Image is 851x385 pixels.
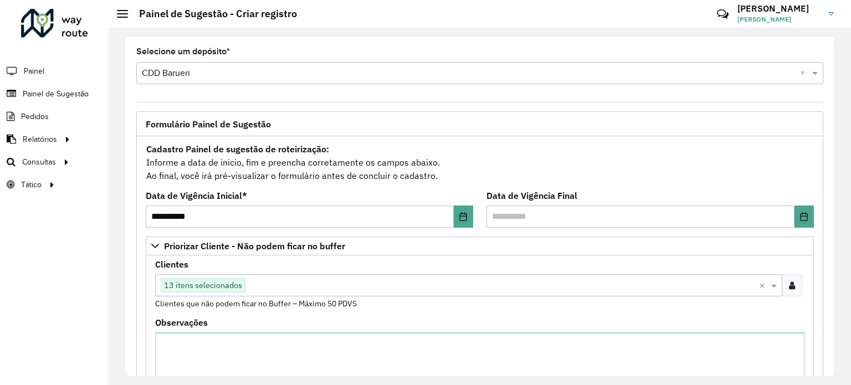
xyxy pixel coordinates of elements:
small: Clientes que não podem ficar no Buffer – Máximo 50 PDVS [155,299,357,309]
label: Data de Vigência Inicial [146,189,247,202]
span: Clear all [759,279,768,292]
span: Consultas [22,156,56,168]
span: Painel [24,65,44,77]
span: Painel de Sugestão [23,88,89,100]
span: Pedidos [21,111,49,122]
label: Observações [155,316,208,329]
button: Choose Date [794,206,814,228]
h2: Painel de Sugestão - Criar registro [128,8,297,20]
div: Informe a data de inicio, fim e preencha corretamente os campos abaixo. Ao final, você irá pré-vi... [146,142,814,183]
button: Choose Date [454,206,473,228]
strong: Cadastro Painel de sugestão de roteirização: [146,143,329,155]
h3: [PERSON_NAME] [737,3,821,14]
span: Clear all [800,66,809,80]
a: Priorizar Cliente - Não podem ficar no buffer [146,237,814,255]
span: 13 itens selecionados [161,279,245,292]
a: Contato Rápido [711,2,735,26]
span: [PERSON_NAME] [737,14,821,24]
span: Priorizar Cliente - Não podem ficar no buffer [164,242,345,250]
span: Tático [21,179,42,191]
span: Formulário Painel de Sugestão [146,120,271,129]
span: Relatórios [23,134,57,145]
label: Clientes [155,258,188,271]
label: Selecione um depósito [136,45,230,58]
label: Data de Vigência Final [486,189,577,202]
